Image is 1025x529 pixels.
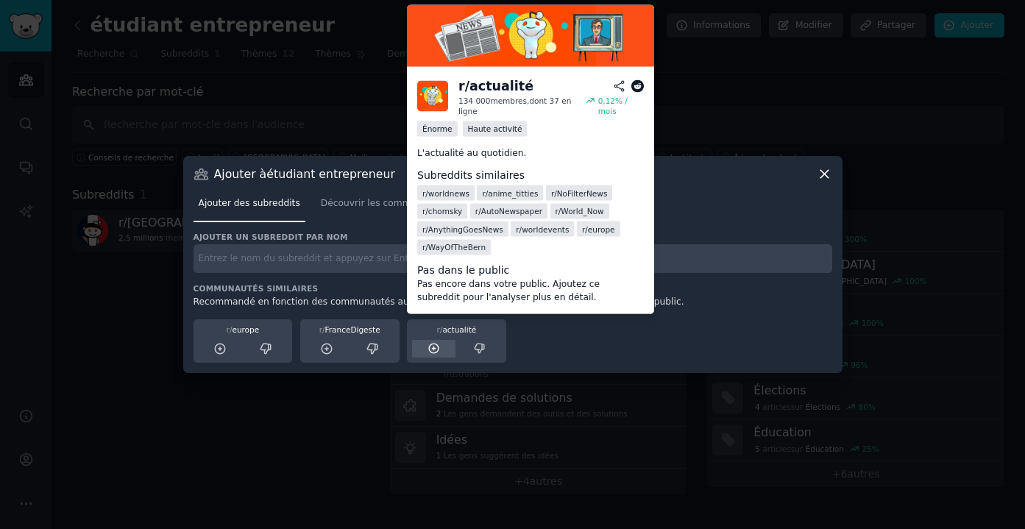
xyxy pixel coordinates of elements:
[325,325,380,334] font: FranceDigeste
[194,192,305,222] a: Ajouter des subreddits
[588,224,615,233] font: europe
[442,325,476,334] font: actualité
[194,244,832,273] input: Entrez le nom du subreddit et appuyez sur Entrée
[214,167,267,181] font: Ajouter à
[557,188,608,197] font: NoFilterNews
[422,224,428,233] font: r/
[422,124,453,133] font: Énorme
[556,207,561,216] font: r/
[516,224,522,233] font: r/
[316,192,453,222] a: Découvrir les communautés
[428,188,469,197] font: worldnews
[417,168,525,180] font: Subreddits similaires
[482,188,488,197] font: r/
[475,207,481,216] font: r/
[428,207,462,216] font: chomsky
[551,188,557,197] font: r/
[319,325,325,334] font: r/
[458,79,469,93] font: r/
[598,96,615,104] font: 0,12
[422,243,428,252] font: r/
[232,325,259,334] font: europe
[469,79,533,93] font: actualité
[417,264,509,276] font: Pas dans le public
[481,207,542,216] font: AutoNewspaper
[227,325,233,334] font: r/
[598,96,628,115] font: % / mois
[437,325,443,334] font: r/
[490,96,529,104] font: membres,
[422,188,428,197] font: r/
[266,167,395,181] font: étudiant entrepreneur
[468,124,522,133] font: Haute activité
[199,198,300,208] font: Ajouter des subreddits
[407,5,654,67] img: Actualités
[582,224,588,233] font: r/
[422,207,428,216] font: r/
[194,232,348,241] font: Ajouter un subreddit par nom
[194,297,684,307] font: Recommandé en fonction des communautés auxquelles participent également les membres de votre public.
[428,243,486,252] font: WayOfTheBern
[488,188,538,197] font: anime_titties
[561,207,603,216] font: World_Now
[458,96,571,115] font: dont 37 en ligne
[417,81,448,112] img: actualité
[321,198,447,208] font: Découvrir les communautés
[417,279,600,302] font: Pas encore dans votre public. Ajoutez ce subreddit pour l'analyser plus en détail.
[428,224,503,233] font: AnythingGoesNews
[522,224,569,233] font: worldevents
[417,147,526,157] font: L'actualité au quotidien.
[194,284,319,293] font: Communautés similaires
[458,96,490,104] font: 134 000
